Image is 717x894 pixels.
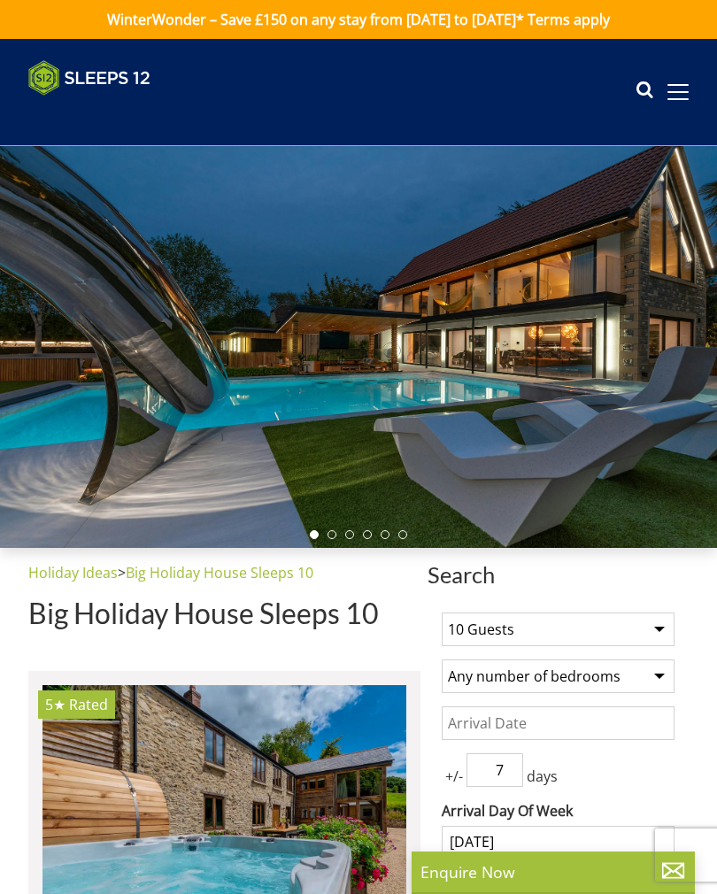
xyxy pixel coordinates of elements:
option: [DATE] [448,832,668,852]
span: > [118,563,126,582]
input: Arrival Date [442,706,675,740]
label: Arrival Day Of Week [442,800,675,821]
iframe: Customer reviews powered by Trustpilot [19,106,205,121]
a: Big Holiday House Sleeps 10 [126,563,313,582]
a: Holiday Ideas [28,563,118,582]
span: days [523,766,561,787]
span: Otterhead House has a 5 star rating under the Quality in Tourism Scheme [45,695,66,714]
span: Search [428,562,689,587]
p: Enquire Now [420,860,686,883]
h1: Big Holiday House Sleeps 10 [28,597,420,628]
img: Sleeps 12 [28,60,150,96]
span: +/- [442,766,466,787]
span: Rated [69,695,108,714]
